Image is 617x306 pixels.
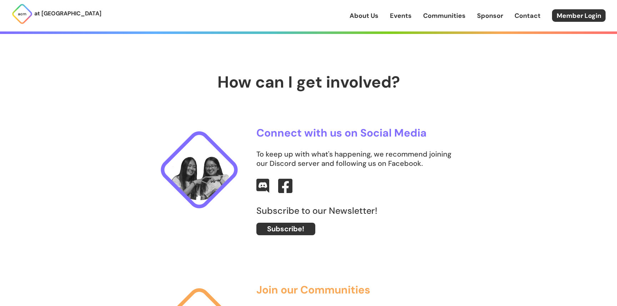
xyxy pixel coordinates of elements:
[11,3,33,25] img: ACM Logo
[256,284,461,296] h3: Join our Communities
[256,179,269,193] img: Discord Logo
[256,223,315,235] a: Subscribe!
[390,11,412,20] a: Events
[256,149,461,168] p: To keep up with what's happening, we recommend joining our Discord server and following us on Fac...
[423,11,466,20] a: Communities
[11,3,101,25] a: at [GEOGRAPHIC_DATA]
[552,9,606,22] a: Member Login
[256,206,461,216] label: Subscribe to our Newsletter!
[256,127,461,139] h3: Connect with us on Social Media
[34,9,101,18] p: at [GEOGRAPHIC_DATA]
[278,179,292,193] img: Facebook Logo
[137,73,480,91] h2: How can I get involved?
[350,11,378,20] a: About Us
[477,11,503,20] a: Sponsor
[515,11,541,20] a: Contact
